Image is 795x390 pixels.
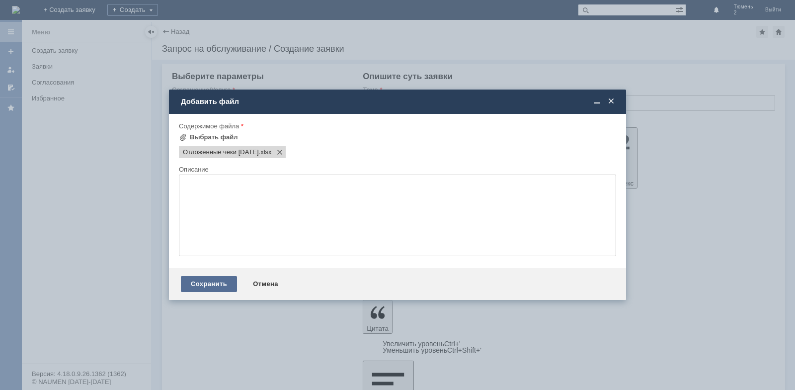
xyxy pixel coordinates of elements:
[179,166,614,173] div: Описание
[183,148,259,156] span: Отложенные чеки 21.08.2025.xlsx
[181,97,616,106] div: Добавить файл
[4,4,145,20] div: [PERSON_NAME] удалить отложенные чеки во вложении
[259,148,272,156] span: Отложенные чеки 21.08.2025.xlsx
[592,97,602,106] span: Свернуть (Ctrl + M)
[606,97,616,106] span: Закрыть
[190,133,238,141] div: Выбрать файл
[179,123,614,129] div: Содержимое файла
